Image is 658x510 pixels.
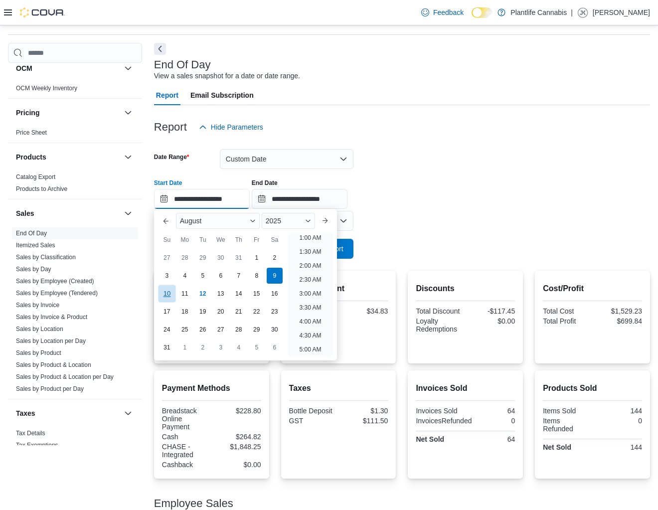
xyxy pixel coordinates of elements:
[16,408,35,418] h3: Taxes
[295,260,325,272] li: 2:00 AM
[252,179,278,187] label: End Date
[231,232,247,248] div: Th
[177,340,193,355] div: day-1
[468,435,515,443] div: 64
[16,361,91,369] span: Sales by Product & Location
[252,189,347,209] input: Press the down key to open a popover containing a calendar.
[159,340,175,355] div: day-31
[16,338,86,344] a: Sales by Location per Day
[417,2,468,22] a: Feedback
[154,59,211,71] h3: End Of Day
[16,349,61,356] a: Sales by Product
[195,268,211,284] div: day-5
[122,107,134,119] button: Pricing
[266,217,281,225] span: 2025
[340,407,388,415] div: $1.30
[289,283,388,295] h2: Average Spent
[177,304,193,320] div: day-18
[416,435,444,443] strong: Net Sold
[213,268,229,284] div: day-6
[433,7,464,17] span: Feedback
[262,213,315,229] div: Button. Open the year selector. 2025 is currently selected.
[16,301,59,309] span: Sales by Invoice
[16,129,47,136] a: Price Sheet
[211,122,263,132] span: Hide Parameters
[543,307,590,315] div: Total Cost
[159,322,175,338] div: day-24
[267,340,283,355] div: day-6
[8,427,142,455] div: Taxes
[476,417,515,425] div: 0
[16,108,39,118] h3: Pricing
[340,307,388,315] div: $34.83
[16,152,46,162] h3: Products
[295,316,325,328] li: 4:00 AM
[162,443,209,459] div: CHASE - Integrated
[154,498,233,510] h3: Employee Sales
[16,361,91,368] a: Sales by Product & Location
[231,268,247,284] div: day-7
[16,230,47,237] a: End Of Day
[339,217,347,225] button: Open list of options
[8,227,142,399] div: Sales
[177,268,193,284] div: day-4
[16,385,84,392] a: Sales by Product per Day
[595,407,642,415] div: 144
[16,185,67,192] a: Products to Archive
[122,62,134,74] button: OCM
[317,213,333,229] button: Next month
[468,407,515,415] div: 64
[416,283,515,295] h2: Discounts
[289,407,336,415] div: Bottle Deposit
[267,268,283,284] div: day-9
[16,63,120,73] button: OCM
[16,408,120,418] button: Taxes
[267,286,283,302] div: day-16
[543,443,571,451] strong: Net Sold
[16,129,47,137] span: Price Sheet
[295,274,325,286] li: 2:30 AM
[267,304,283,320] div: day-23
[213,340,229,355] div: day-3
[213,304,229,320] div: day-20
[295,246,325,258] li: 1:30 AM
[16,241,55,249] span: Itemized Sales
[190,85,254,105] span: Email Subscription
[8,127,142,143] div: Pricing
[295,330,325,341] li: 4:30 AM
[122,407,134,419] button: Taxes
[195,286,211,302] div: day-12
[195,250,211,266] div: day-29
[543,382,642,394] h2: Products Sold
[16,313,87,321] span: Sales by Invoice & Product
[16,254,76,261] a: Sales by Classification
[16,242,55,249] a: Itemized Sales
[468,307,515,315] div: -$117.45
[571,6,573,18] p: |
[249,250,265,266] div: day-1
[16,266,51,273] a: Sales by Day
[249,232,265,248] div: Fr
[231,340,247,355] div: day-4
[180,217,202,225] span: August
[159,232,175,248] div: Su
[213,461,261,469] div: $0.00
[416,307,463,315] div: Total Discount
[122,151,134,163] button: Products
[593,6,650,18] p: [PERSON_NAME]
[267,250,283,266] div: day-2
[16,278,94,285] a: Sales by Employee (Created)
[231,322,247,338] div: day-28
[16,208,34,218] h3: Sales
[16,314,87,321] a: Sales by Invoice & Product
[16,63,32,73] h3: OCM
[213,407,261,415] div: $228.80
[543,417,590,433] div: Items Refunded
[543,317,590,325] div: Total Profit
[16,373,114,381] span: Sales by Product & Location per Day
[295,343,325,355] li: 5:00 AM
[472,7,493,18] input: Dark Mode
[16,265,51,273] span: Sales by Day
[295,302,325,314] li: 3:30 AM
[16,85,77,92] a: OCM Weekly Inventory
